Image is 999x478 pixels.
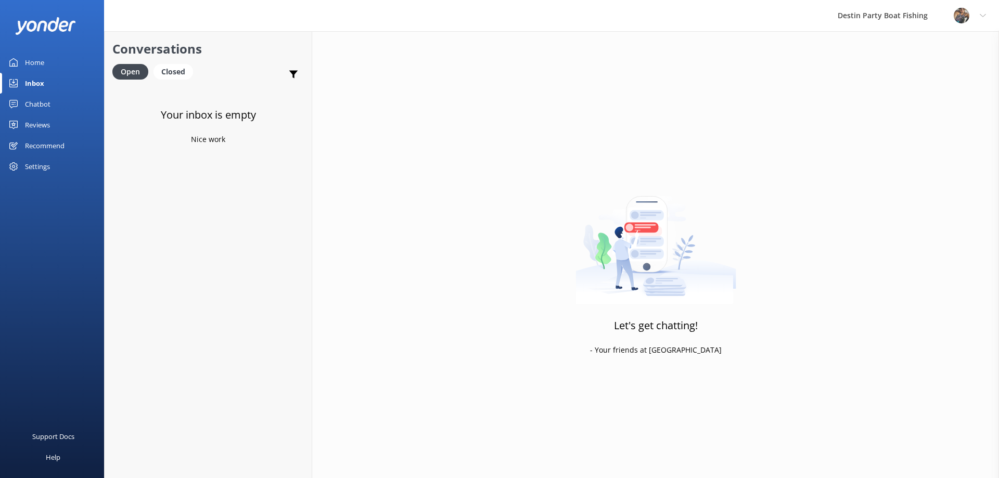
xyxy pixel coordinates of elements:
div: Home [25,52,44,73]
div: Help [46,447,60,468]
a: Open [112,66,153,77]
div: Settings [25,156,50,177]
a: Closed [153,66,198,77]
h3: Let's get chatting! [614,317,698,334]
h3: Your inbox is empty [161,107,256,123]
div: Inbox [25,73,44,94]
div: Open [112,64,148,80]
h2: Conversations [112,39,304,59]
img: artwork of a man stealing a conversation from at giant smartphone [575,174,736,304]
div: Support Docs [32,426,74,447]
div: Reviews [25,114,50,135]
img: yonder-white-logo.png [16,17,75,34]
div: Closed [153,64,193,80]
img: 250-1666038197.jpg [954,8,969,23]
div: Recommend [25,135,65,156]
p: - Your friends at [GEOGRAPHIC_DATA] [590,344,722,356]
div: Chatbot [25,94,50,114]
p: Nice work [191,134,225,145]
